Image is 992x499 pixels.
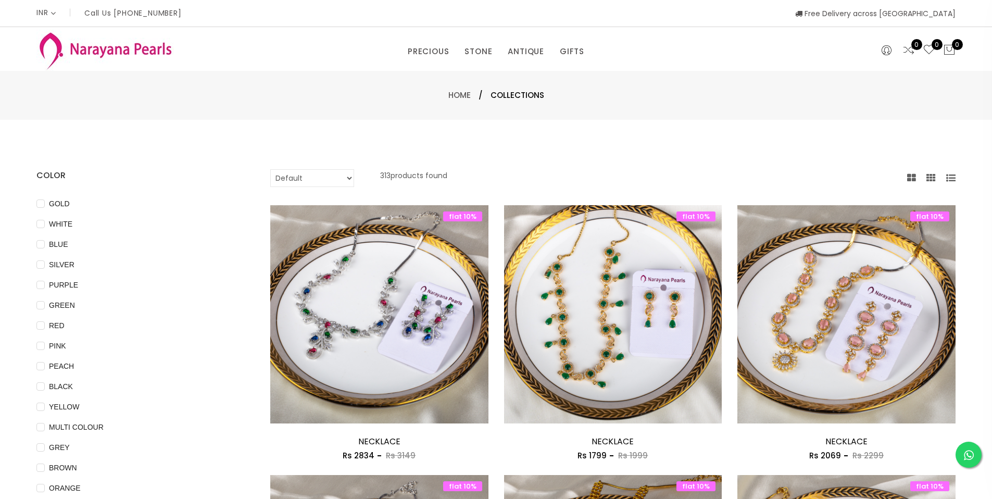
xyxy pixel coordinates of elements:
span: WHITE [45,218,77,230]
span: / [479,89,483,102]
span: Rs 2299 [852,450,884,461]
span: 0 [911,39,922,50]
span: PINK [45,340,70,352]
span: flat 10% [676,211,715,221]
a: NECKLACE [592,435,634,447]
span: BROWN [45,462,81,473]
span: flat 10% [676,481,715,491]
span: YELLOW [45,401,83,413]
span: flat 10% [910,481,949,491]
a: 0 [902,44,915,57]
span: 0 [952,39,963,50]
span: Rs 2834 [343,450,374,461]
span: Rs 1999 [618,450,648,461]
span: GREEN [45,300,79,311]
span: ORANGE [45,482,85,494]
a: NECKLACE [358,435,400,447]
span: flat 10% [443,481,482,491]
span: 0 [932,39,943,50]
a: PRECIOUS [408,44,449,59]
span: GOLD [45,198,74,209]
span: Collections [491,89,544,102]
span: Rs 3149 [386,450,416,461]
span: SILVER [45,259,79,270]
a: Home [448,90,471,101]
span: Free Delivery across [GEOGRAPHIC_DATA] [795,8,956,19]
span: Rs 1799 [577,450,607,461]
span: RED [45,320,69,331]
span: PURPLE [45,279,82,291]
a: NECKLACE [825,435,868,447]
a: STONE [464,44,492,59]
span: flat 10% [443,211,482,221]
h4: COLOR [36,169,239,182]
span: GREY [45,442,74,453]
a: ANTIQUE [508,44,544,59]
span: BLUE [45,239,72,250]
a: GIFTS [560,44,584,59]
p: Call Us [PHONE_NUMBER] [84,9,182,17]
span: BLACK [45,381,77,392]
span: PEACH [45,360,78,372]
a: 0 [923,44,935,57]
span: Rs 2069 [809,450,841,461]
span: MULTI COLOUR [45,421,108,433]
button: 0 [943,44,956,57]
p: 313 products found [380,169,447,187]
span: flat 10% [910,211,949,221]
